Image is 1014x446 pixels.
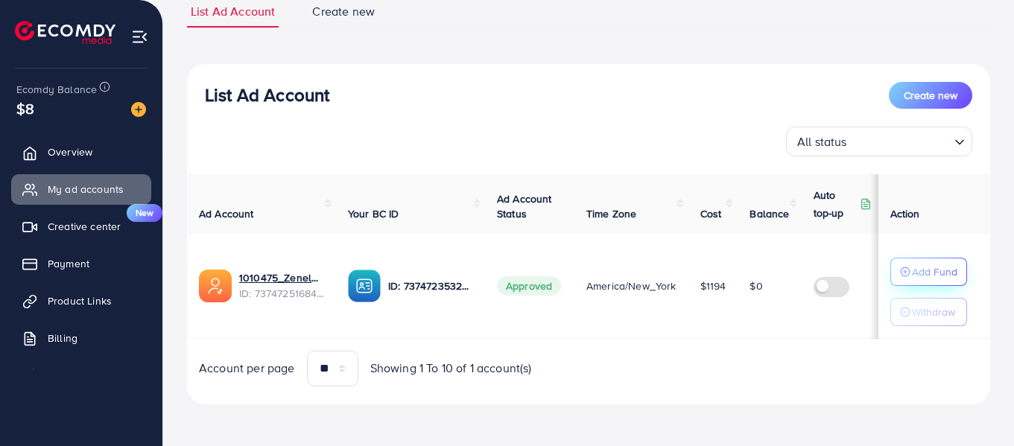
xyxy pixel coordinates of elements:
button: Create new [889,82,972,109]
span: Overview [48,144,92,159]
span: America/New_York [586,278,676,293]
img: ic-ads-acc.e4c84228.svg [199,270,232,302]
span: Create new [312,3,375,20]
a: Affiliate Program [11,360,151,390]
span: Balance [750,206,789,221]
p: Auto top-up [814,186,857,222]
span: My ad accounts [48,182,124,197]
a: 1010475_Zenele_1717062015979 [239,270,324,285]
span: $8 [16,98,34,119]
span: Create new [904,88,957,103]
img: menu [131,28,148,45]
span: All status [794,131,850,153]
a: Payment [11,249,151,278]
span: $1194 [700,278,726,293]
p: Add Fund [912,263,957,281]
span: Affiliate Program [48,368,127,383]
span: Ad Account [199,206,254,221]
button: Add Fund [890,258,967,286]
span: Billing [48,331,77,345]
span: Your BC ID [348,206,399,221]
span: ID: 7374725168435920897 [239,286,324,301]
p: Withdraw [912,303,955,321]
img: image [131,102,146,117]
iframe: Chat [951,379,1003,435]
span: Creative center [48,219,121,234]
a: Overview [11,137,151,167]
span: Ad Account Status [497,191,552,221]
span: Cost [700,206,722,221]
span: Account per page [199,360,295,377]
input: Search for option [852,128,948,153]
span: Payment [48,256,89,271]
span: List Ad Account [191,3,275,20]
h3: List Ad Account [205,84,329,106]
div: Search for option [786,127,972,156]
div: <span class='underline'>1010475_Zenele_1717062015979</span></br>7374725168435920897 [239,270,324,301]
a: Creative centerNew [11,211,151,241]
span: $0 [750,278,762,293]
span: Time Zone [586,206,636,221]
span: Product Links [48,293,112,308]
img: logo [15,21,115,44]
span: New [127,204,162,222]
a: Product Links [11,286,151,316]
button: Withdraw [890,298,967,326]
span: Action [890,206,920,221]
span: Showing 1 To 10 of 1 account(s) [370,360,532,377]
a: Billing [11,323,151,353]
span: Approved [497,276,561,296]
span: Ecomdy Balance [16,82,97,97]
a: My ad accounts [11,174,151,204]
p: ID: 7374723532024233985 [388,277,473,295]
img: ic-ba-acc.ded83a64.svg [348,270,381,302]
